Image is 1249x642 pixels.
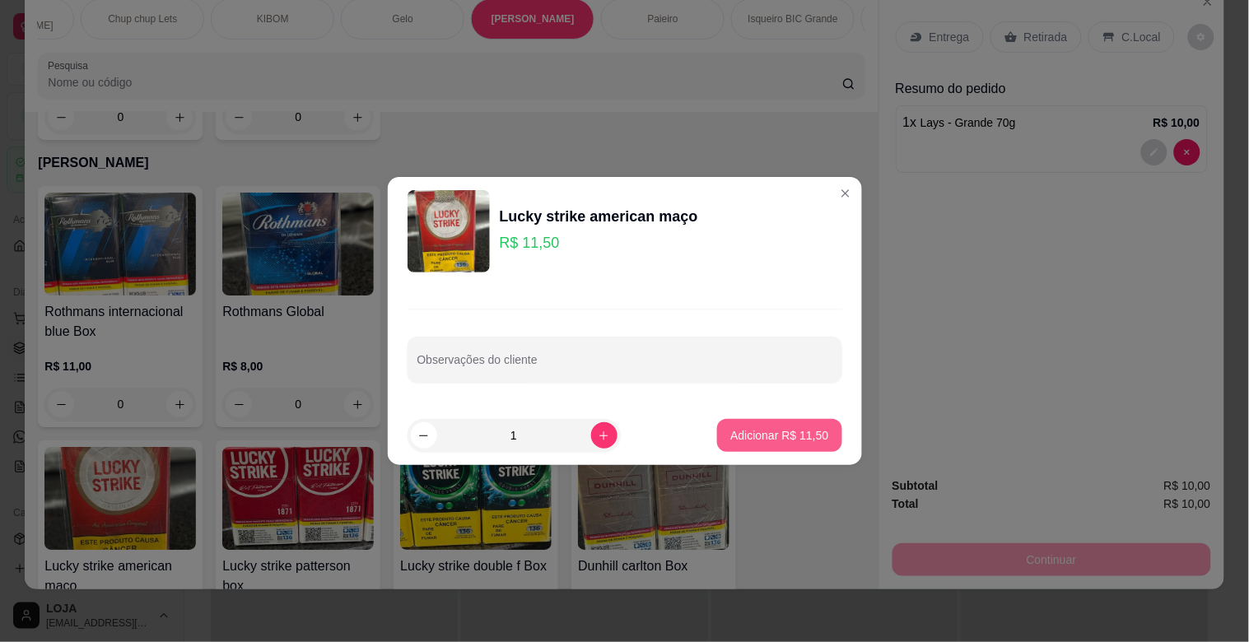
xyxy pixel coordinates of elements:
p: Adicionar R$ 11,50 [730,427,828,444]
input: Observações do cliente [417,358,832,374]
button: increase-product-quantity [591,422,618,449]
div: Lucky strike american maço [500,205,698,228]
button: Adicionar R$ 11,50 [717,419,841,452]
button: decrease-product-quantity [411,422,437,449]
p: R$ 11,50 [500,231,698,254]
img: product-image [408,190,490,272]
button: Close [832,180,859,207]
